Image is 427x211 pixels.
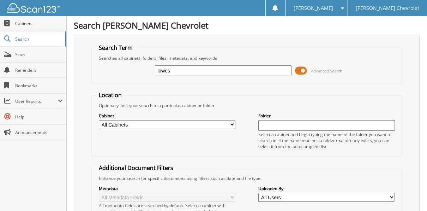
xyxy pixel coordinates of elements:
iframe: Chat Widget [392,177,427,211]
span: Cabinets [15,20,63,27]
div: Enhance your search for specific documents using filters such as date and file type. [95,175,398,181]
span: User Reports [15,98,58,104]
span: [PERSON_NAME] Chevrolet [356,6,419,10]
div: Searches all cabinets, folders, files, metadata, and keywords [95,55,398,61]
label: Uploaded By [258,186,395,192]
span: Help [15,114,63,120]
label: Cabinet [99,113,235,119]
span: Announcements [15,129,63,135]
span: [PERSON_NAME] [294,6,333,10]
span: Reminders [15,67,63,73]
legend: Location [95,91,125,99]
span: Bookmarks [15,83,63,89]
label: Folder [258,113,395,119]
legend: Search Term [95,44,136,52]
div: Select a cabinet and begin typing the name of the folder you want to search in. If the name match... [258,131,395,150]
span: Search [15,36,62,42]
h1: Search [PERSON_NAME] Chevrolet [74,19,420,31]
span: Advanced Search [311,68,342,74]
legend: Additional Document Filters [95,164,177,172]
img: scan123-logo-white.svg [7,3,60,13]
label: Metadata [99,186,235,192]
span: Scan [15,52,63,58]
div: Optionally limit your search to a particular cabinet or folder [95,102,398,109]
